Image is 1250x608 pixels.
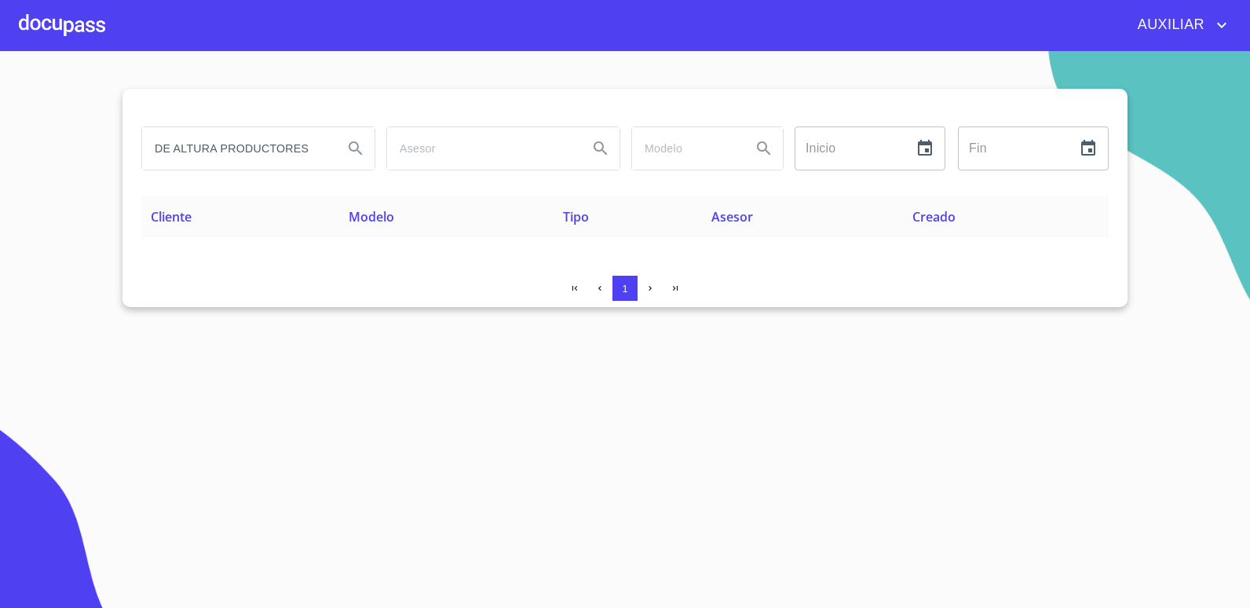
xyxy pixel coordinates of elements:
[582,130,620,167] button: Search
[632,127,739,170] input: search
[142,127,331,170] input: search
[1126,13,1212,38] span: AUXILIAR
[349,208,394,225] span: Modelo
[622,283,627,295] span: 1
[563,208,589,225] span: Tipo
[337,130,375,167] button: Search
[151,208,192,225] span: Cliente
[745,130,783,167] button: Search
[612,276,638,301] button: 1
[387,127,576,170] input: search
[1126,13,1231,38] button: account of current user
[711,208,753,225] span: Asesor
[912,208,956,225] span: Creado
